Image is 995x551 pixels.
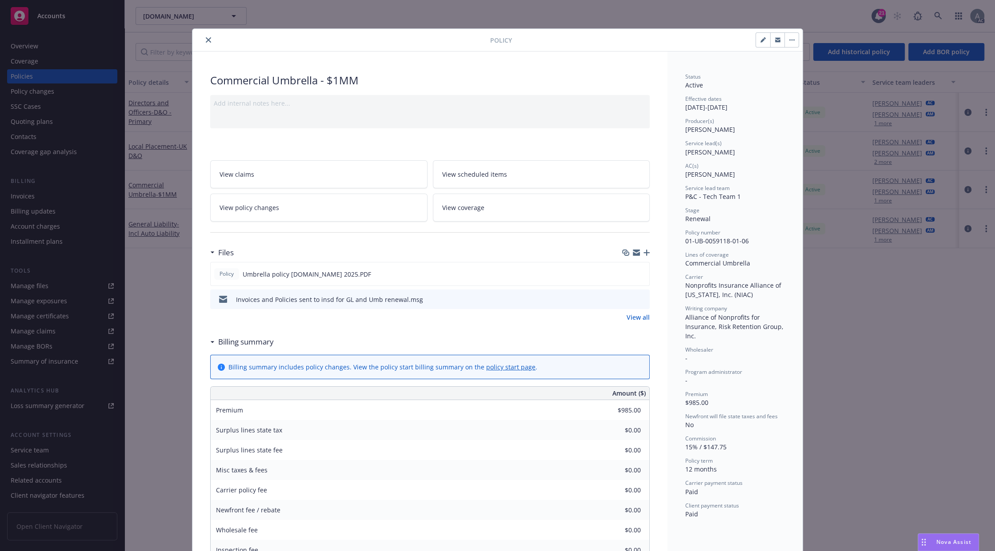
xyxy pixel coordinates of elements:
[685,117,714,125] span: Producer(s)
[685,443,727,451] span: 15% / $147.75
[685,502,739,509] span: Client payment status
[918,534,929,551] div: Drag to move
[685,305,727,312] span: Writing company
[228,362,537,372] div: Billing summary includes policy changes. View the policy start billing summary on the .
[214,99,646,108] div: Add internal notes here...
[685,206,699,214] span: Stage
[216,406,243,414] span: Premium
[638,270,646,279] button: preview file
[685,237,749,245] span: 01-UB-0059118-01-06
[588,404,646,417] input: 0.00
[685,81,703,89] span: Active
[936,538,971,546] span: Nova Assist
[442,203,484,212] span: View coverage
[685,148,735,156] span: [PERSON_NAME]
[433,160,650,188] a: View scheduled items
[685,346,713,353] span: Wholesaler
[433,194,650,222] a: View coverage
[220,170,254,179] span: View claims
[243,270,371,279] span: Umbrella policy [DOMAIN_NAME] 2025.PDF
[685,251,729,258] span: Lines of coverage
[685,259,750,267] span: Commercial Umbrella
[685,229,720,236] span: Policy number
[588,464,646,477] input: 0.00
[203,35,214,45] button: close
[685,139,722,147] span: Service lead(s)
[210,73,650,88] div: Commercial Umbrella - $1MM
[216,486,267,494] span: Carrier policy fee
[685,170,735,178] span: [PERSON_NAME]
[685,412,778,420] span: Newfront will file state taxes and fees
[685,368,742,376] span: Program administrator
[685,73,701,80] span: Status
[612,388,646,398] span: Amount ($)
[236,295,423,304] div: Invoices and Policies sent to insd for GL and Umb renewal.msg
[486,363,535,371] a: policy start page
[588,484,646,497] input: 0.00
[216,426,282,434] span: Surplus lines state tax
[624,295,631,304] button: download file
[685,273,703,281] span: Carrier
[588,424,646,437] input: 0.00
[216,466,268,474] span: Misc taxes & fees
[685,281,783,299] span: Nonprofits Insurance Alliance of [US_STATE], Inc. (NIAC)
[220,203,279,212] span: View policy changes
[210,194,428,222] a: View policy changes
[685,376,687,385] span: -
[627,313,650,322] a: View all
[685,162,699,170] span: AC(s)
[685,95,722,103] span: Effective dates
[588,444,646,457] input: 0.00
[685,192,741,201] span: P&C - Tech Team 1
[216,506,280,514] span: Newfront fee / rebate
[685,95,785,112] div: [DATE] - [DATE]
[918,533,979,551] button: Nova Assist
[685,457,713,464] span: Policy term
[685,420,694,429] span: No
[685,488,698,496] span: Paid
[685,184,730,192] span: Service lead team
[685,465,717,473] span: 12 months
[442,170,507,179] span: View scheduled items
[490,36,512,45] span: Policy
[588,503,646,517] input: 0.00
[623,270,631,279] button: download file
[638,295,646,304] button: preview file
[216,526,258,534] span: Wholesale fee
[685,125,735,134] span: [PERSON_NAME]
[685,354,687,362] span: -
[216,446,283,454] span: Surplus lines state fee
[685,214,711,223] span: Renewal
[210,160,428,188] a: View claims
[218,336,274,348] h3: Billing summary
[685,390,708,398] span: Premium
[685,398,708,407] span: $985.00
[685,313,785,340] span: Alliance of Nonprofits for Insurance, Risk Retention Group, Inc.
[588,523,646,537] input: 0.00
[218,247,234,258] h3: Files
[685,435,716,442] span: Commission
[685,479,743,487] span: Carrier payment status
[210,247,234,258] div: Files
[685,510,698,518] span: Paid
[218,270,236,278] span: Policy
[210,336,274,348] div: Billing summary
